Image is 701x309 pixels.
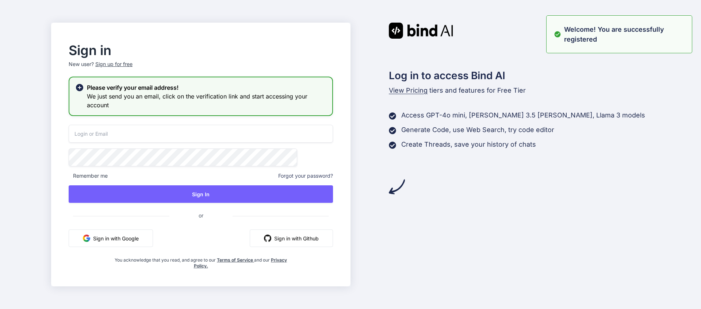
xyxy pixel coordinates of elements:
[250,229,333,247] button: Sign in with Github
[69,185,333,203] button: Sign In
[564,24,687,44] p: Welcome! You are successfully registered
[69,172,108,179] span: Remember me
[389,85,650,96] p: tiers and features for Free Tier
[69,229,153,247] button: Sign in with Google
[264,235,271,242] img: github
[69,61,333,77] p: New user?
[69,45,333,56] h2: Sign in
[401,125,554,135] p: Generate Code, use Web Search, try code editor
[69,125,333,143] input: Login or Email
[87,83,326,92] h2: Please verify your email address!
[389,23,453,39] img: Bind AI logo
[401,139,536,150] p: Create Threads, save your history of chats
[169,206,233,224] span: or
[217,257,254,263] a: Terms of Service
[95,61,133,68] div: Sign up for free
[401,110,645,120] p: Access GPT-4o mini, [PERSON_NAME] 3.5 [PERSON_NAME], Llama 3 models
[83,235,90,242] img: google
[554,24,561,44] img: alert
[194,257,287,269] a: Privacy Policy.
[278,172,333,179] span: Forgot your password?
[87,92,326,109] h3: We just send you an email, click on the verification link and start accessing your account
[389,68,650,83] h2: Log in to access Bind AI
[389,86,428,94] span: View Pricing
[113,253,289,269] div: You acknowledge that you read, and agree to our and our
[389,179,405,195] img: arrow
